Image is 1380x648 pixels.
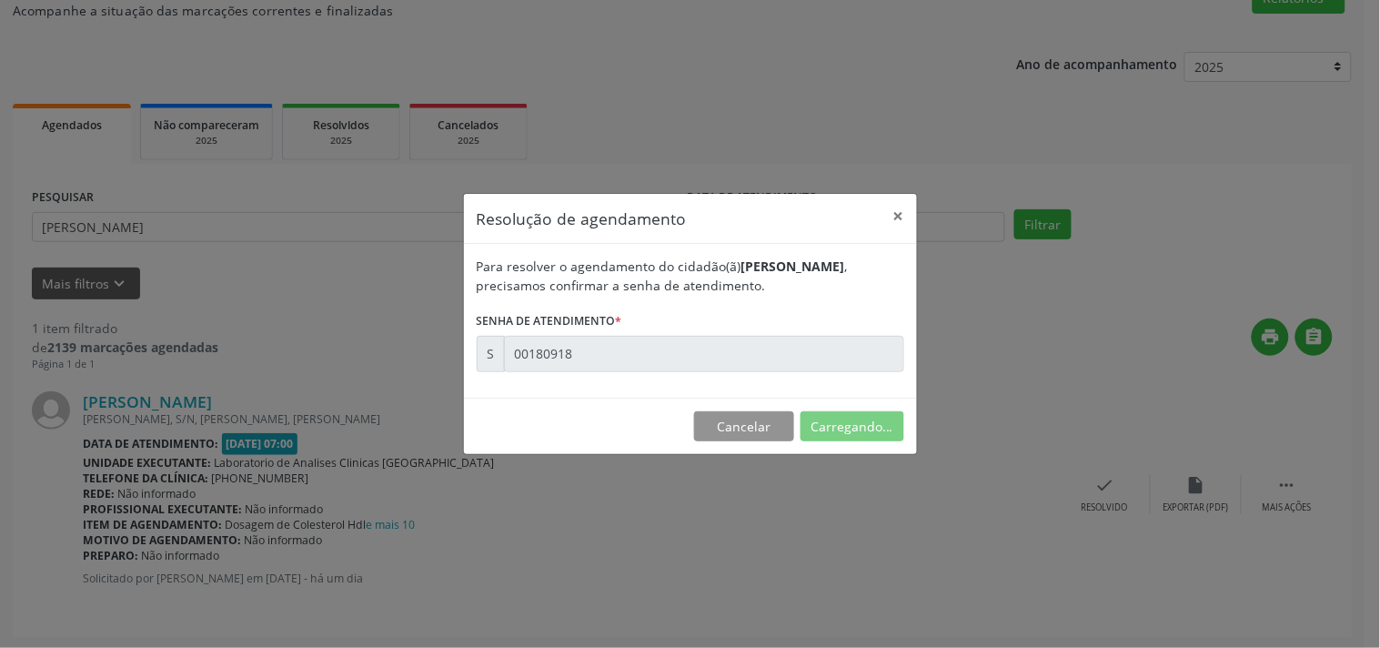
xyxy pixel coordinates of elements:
b: [PERSON_NAME] [741,258,845,275]
label: Senha de atendimento [477,308,622,336]
h5: Resolução de agendamento [477,207,687,230]
button: Cancelar [694,411,794,442]
div: S [477,336,505,372]
button: Close [881,194,917,238]
button: Carregando... [801,411,904,442]
div: Para resolver o agendamento do cidadão(ã) , precisamos confirmar a senha de atendimento. [477,257,904,295]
